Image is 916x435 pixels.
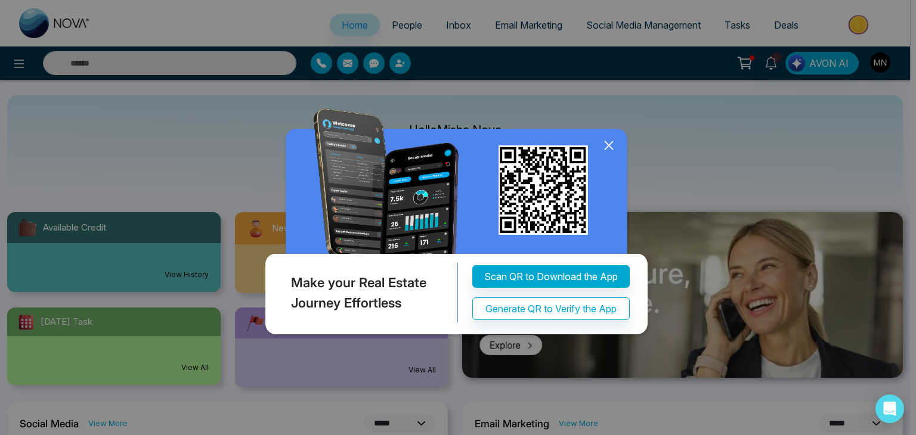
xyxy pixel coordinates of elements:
div: Make your Real Estate Journey Effortless [262,263,458,323]
div: Open Intercom Messenger [875,394,904,423]
img: QRModal [262,108,654,340]
img: qr_for_download_app.png [499,145,588,235]
button: Scan QR to Download the App [472,266,630,288]
button: Generate QR to Verify the App [472,298,630,321]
